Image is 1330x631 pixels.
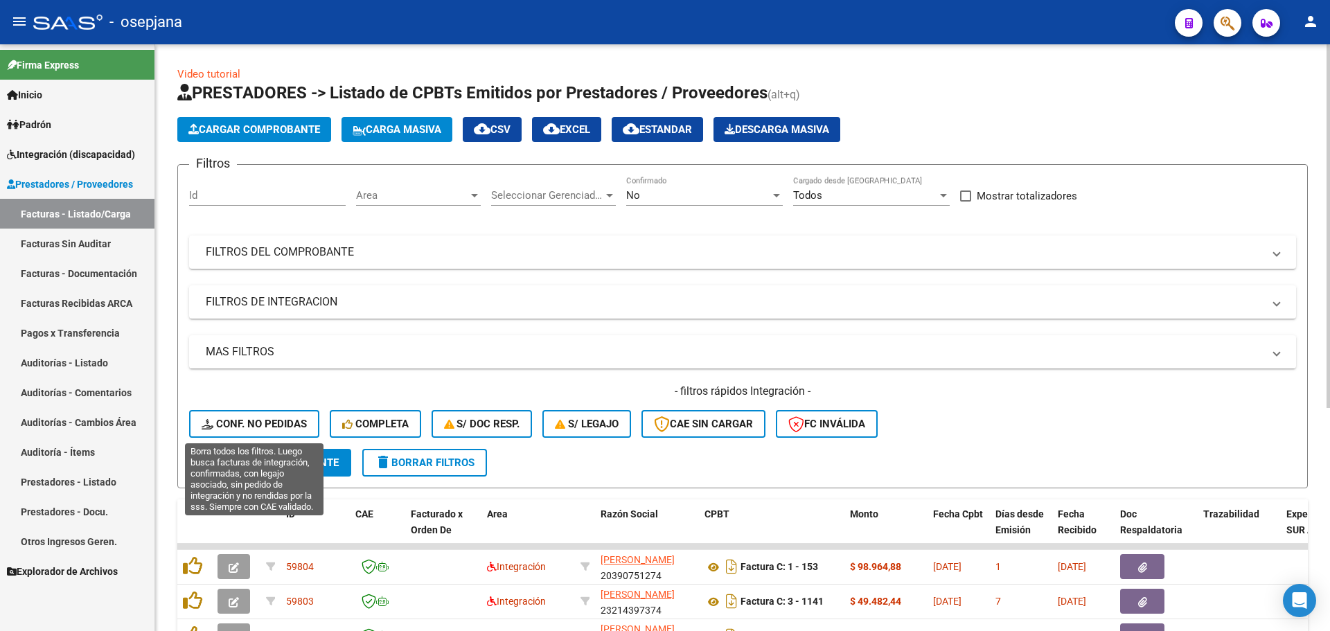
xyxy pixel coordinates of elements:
[601,508,658,519] span: Razón Social
[7,177,133,192] span: Prestadores / Proveedores
[850,596,901,607] strong: $ 49.482,44
[487,596,546,607] span: Integración
[7,57,79,73] span: Firma Express
[601,554,675,565] span: [PERSON_NAME]
[1283,584,1316,617] div: Open Intercom Messenger
[7,564,118,579] span: Explorador de Archivos
[788,418,865,430] span: FC Inválida
[487,561,546,572] span: Integración
[995,561,1001,572] span: 1
[776,410,878,438] button: FC Inválida
[189,410,319,438] button: Conf. no pedidas
[432,410,533,438] button: S/ Doc Resp.
[1058,561,1086,572] span: [DATE]
[202,454,218,470] mat-icon: search
[543,121,560,137] mat-icon: cloud_download
[1052,499,1115,560] datatable-header-cell: Fecha Recibido
[355,508,373,519] span: CAE
[362,449,487,477] button: Borrar Filtros
[487,508,508,519] span: Area
[189,335,1296,368] mat-expansion-panel-header: MAS FILTROS
[411,508,463,535] span: Facturado x Orden De
[844,499,928,560] datatable-header-cell: Monto
[356,189,468,202] span: Area
[7,147,135,162] span: Integración (discapacidad)
[463,117,522,142] button: CSV
[375,454,391,470] mat-icon: delete
[481,499,575,560] datatable-header-cell: Area
[7,117,51,132] span: Padrón
[202,456,339,469] span: Buscar Comprobante
[542,410,631,438] button: S/ legajo
[722,556,741,578] i: Descargar documento
[532,117,601,142] button: EXCEL
[555,418,619,430] span: S/ legajo
[1203,508,1259,519] span: Trazabilidad
[474,123,511,136] span: CSV
[7,87,42,103] span: Inicio
[641,410,765,438] button: CAE SIN CARGAR
[741,562,818,573] strong: Factura C: 1 - 153
[601,587,693,616] div: 23214397374
[713,117,840,142] app-download-masive: Descarga masiva de comprobantes (adjuntos)
[202,418,307,430] span: Conf. no pedidas
[375,456,475,469] span: Borrar Filtros
[474,121,490,137] mat-icon: cloud_download
[177,68,240,80] a: Video tutorial
[206,344,1263,359] mat-panel-title: MAS FILTROS
[725,123,829,136] span: Descarga Masiva
[713,117,840,142] button: Descarga Masiva
[543,123,590,136] span: EXCEL
[405,499,481,560] datatable-header-cell: Facturado x Orden De
[850,508,878,519] span: Monto
[933,596,961,607] span: [DATE]
[189,449,351,477] button: Buscar Comprobante
[1302,13,1319,30] mat-icon: person
[995,596,1001,607] span: 7
[350,499,405,560] datatable-header-cell: CAE
[793,189,822,202] span: Todos
[1120,508,1182,535] span: Doc Respaldatoria
[286,596,314,607] span: 59803
[189,384,1296,399] h4: - filtros rápidos Integración -
[189,285,1296,319] mat-expansion-panel-header: FILTROS DE INTEGRACION
[1058,596,1086,607] span: [DATE]
[330,410,421,438] button: Completa
[741,596,824,607] strong: Factura C: 3 - 1141
[286,561,314,572] span: 59804
[491,189,603,202] span: Seleccionar Gerenciador
[11,13,28,30] mat-icon: menu
[1198,499,1281,560] datatable-header-cell: Trazabilidad
[626,189,640,202] span: No
[722,590,741,612] i: Descargar documento
[977,188,1077,204] span: Mostrar totalizadores
[928,499,990,560] datatable-header-cell: Fecha Cpbt
[850,561,901,572] strong: $ 98.964,88
[206,245,1263,260] mat-panel-title: FILTROS DEL COMPROBANTE
[1058,508,1097,535] span: Fecha Recibido
[109,7,182,37] span: - osepjana
[206,294,1263,310] mat-panel-title: FILTROS DE INTEGRACION
[444,418,520,430] span: S/ Doc Resp.
[995,508,1044,535] span: Días desde Emisión
[1115,499,1198,560] datatable-header-cell: Doc Respaldatoria
[595,499,699,560] datatable-header-cell: Razón Social
[342,117,452,142] button: Carga Masiva
[768,88,800,101] span: (alt+q)
[601,589,675,600] span: [PERSON_NAME]
[281,499,350,560] datatable-header-cell: ID
[990,499,1052,560] datatable-header-cell: Días desde Emisión
[612,117,703,142] button: Estandar
[189,235,1296,269] mat-expansion-panel-header: FILTROS DEL COMPROBANTE
[353,123,441,136] span: Carga Masiva
[601,552,693,581] div: 20390751274
[177,117,331,142] button: Cargar Comprobante
[933,508,983,519] span: Fecha Cpbt
[654,418,753,430] span: CAE SIN CARGAR
[704,508,729,519] span: CPBT
[623,121,639,137] mat-icon: cloud_download
[699,499,844,560] datatable-header-cell: CPBT
[188,123,320,136] span: Cargar Comprobante
[342,418,409,430] span: Completa
[177,83,768,103] span: PRESTADORES -> Listado de CPBTs Emitidos por Prestadores / Proveedores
